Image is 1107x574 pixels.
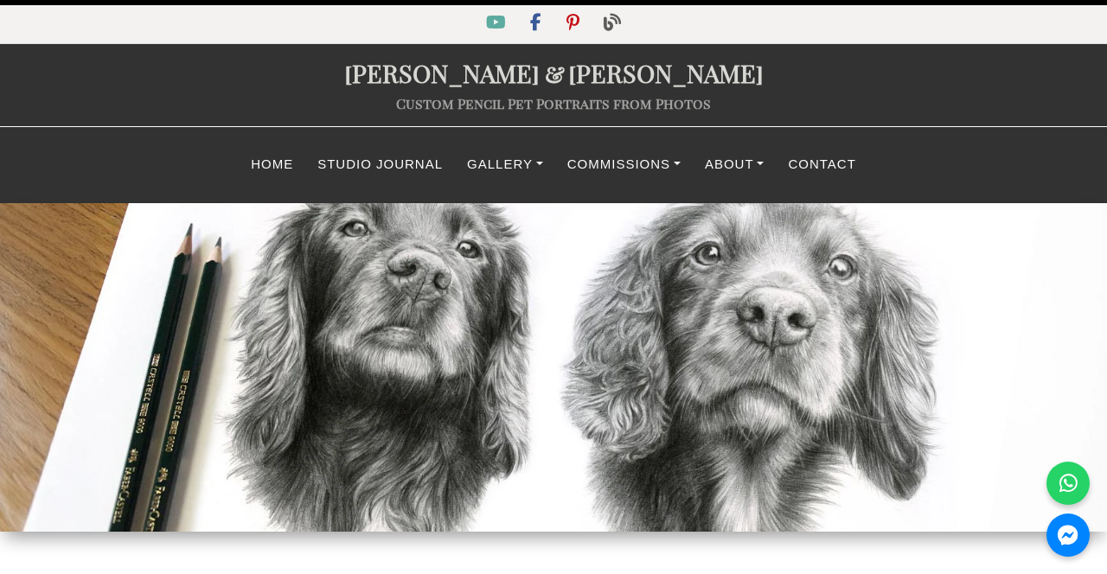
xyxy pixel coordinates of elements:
[344,56,764,89] a: [PERSON_NAME]&[PERSON_NAME]
[476,16,520,31] a: YouTube
[556,16,593,31] a: Pinterest
[555,148,693,182] a: Commissions
[455,148,555,182] a: Gallery
[305,148,455,182] a: Studio Journal
[396,94,711,112] a: Custom Pencil Pet Portraits from Photos
[239,148,305,182] a: Home
[540,56,568,89] span: &
[776,148,867,182] a: Contact
[693,148,777,182] a: About
[1046,513,1090,557] a: Messenger
[593,16,631,31] a: Blog
[1046,462,1090,505] a: WhatsApp
[520,16,555,31] a: Facebook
